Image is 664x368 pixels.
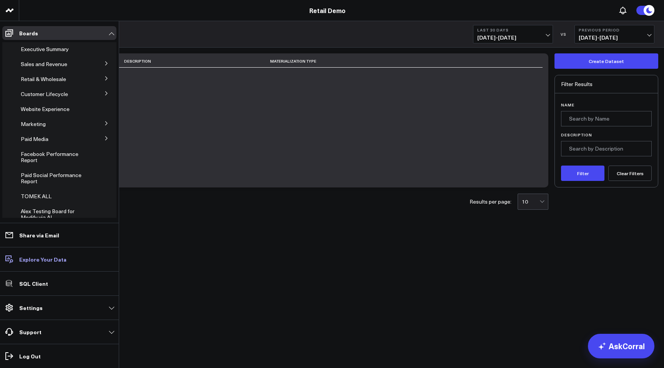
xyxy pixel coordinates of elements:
[608,166,652,181] button: Clear Filters
[19,256,66,262] p: Explore Your Data
[21,192,51,200] span: TOMEK ALL
[561,111,652,126] input: Search by Name
[2,277,116,290] a: SQL Client
[557,32,571,36] div: VS
[574,25,654,43] button: Previous Period[DATE]-[DATE]
[21,151,84,163] a: Facebook Performance Report
[21,105,70,113] span: Website Experience
[19,232,59,238] p: Share via Email
[470,199,511,204] div: Results per page:
[561,103,652,107] label: Name
[21,106,70,112] a: Website Experience
[21,46,69,52] a: Executive Summary
[124,55,270,68] th: Description
[21,120,46,128] span: Marketing
[588,334,654,358] a: AskCorral
[477,28,549,32] b: Last 30 Days
[561,166,604,181] button: Filter
[473,25,553,43] button: Last 30 Days[DATE]-[DATE]
[21,121,46,127] a: Marketing
[21,136,48,142] a: Paid Media
[21,150,78,164] span: Facebook Performance Report
[554,53,658,69] button: Create Dataset
[21,60,67,68] span: Sales and Revenue
[561,141,652,156] input: Search by Description
[579,35,650,41] span: [DATE] - [DATE]
[21,208,85,220] a: Alex Testing Board for Modify via AI
[2,349,116,363] a: Log Out
[21,193,51,199] a: TOMEK ALL
[19,280,48,287] p: SQL Client
[21,45,69,53] span: Executive Summary
[477,35,549,41] span: [DATE] - [DATE]
[21,90,68,98] span: Customer Lifecycle
[19,305,43,311] p: Settings
[21,172,84,184] a: Paid Social Performance Report
[19,329,41,335] p: Support
[19,30,38,36] p: Boards
[21,135,48,143] span: Paid Media
[270,55,518,68] th: Materialization Type
[555,75,658,93] div: Filter Results
[21,207,75,221] span: Alex Testing Board for Modify via AI
[21,61,67,67] a: Sales and Revenue
[21,76,66,82] a: Retail & Wholesale
[21,75,66,83] span: Retail & Wholesale
[579,28,650,32] b: Previous Period
[21,171,81,185] span: Paid Social Performance Report
[21,91,68,97] a: Customer Lifecycle
[522,199,539,205] div: 10
[309,6,345,15] a: Retail Demo
[561,133,652,137] label: Description
[19,353,41,359] p: Log Out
